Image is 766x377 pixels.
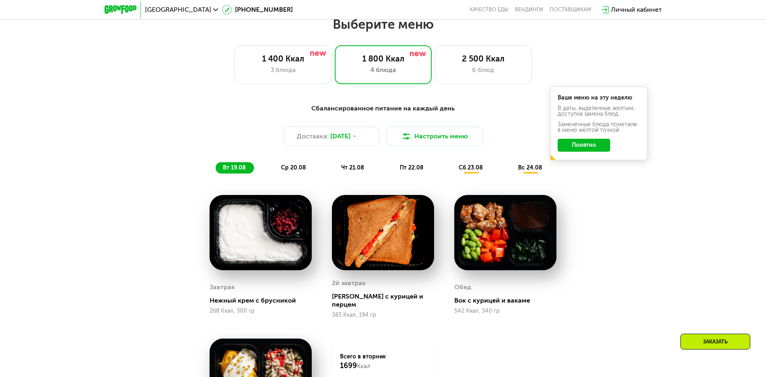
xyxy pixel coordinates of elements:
[454,308,556,314] div: 542 Ккал, 340 гр
[210,281,235,293] div: Завтрак
[243,65,323,75] div: 3 блюда
[611,5,662,15] div: Личный кабинет
[332,312,434,318] div: 383 Ккал, 194 гр
[340,353,426,371] div: Всего в вторник
[144,104,622,114] div: Сбалансированное питание на каждый день
[558,95,640,101] div: Ваше меню на эту неделю
[558,139,610,152] button: Понятно
[281,164,306,171] span: ср 20.08
[459,164,483,171] span: сб 23.08
[558,122,640,133] div: Заменённые блюда пометили в меню жёлтой точкой.
[222,5,293,15] a: [PHONE_NUMBER]
[26,16,740,32] h2: Выберите меню
[357,363,370,370] span: Ккал
[145,6,211,13] span: [GEOGRAPHIC_DATA]
[210,308,312,314] div: 268 Ккал, 300 гр
[340,361,357,370] span: 1699
[332,292,441,309] div: [PERSON_NAME] с курицей и перцем
[243,54,323,64] div: 1 400 Ккал
[400,164,424,171] span: пт 22.08
[518,164,542,171] span: вс 24.08
[454,281,471,293] div: Обед
[443,54,523,64] div: 2 500 Ккал
[515,6,543,13] a: Вендинги
[558,106,640,117] div: В даты, выделенные желтым, доступна замена блюд.
[550,6,591,13] div: поставщикам
[332,277,366,289] div: 2й завтрак
[680,334,750,349] div: Заказать
[343,54,423,64] div: 1 800 Ккал
[454,297,563,305] div: Вок с курицей и вакаме
[470,6,508,13] a: Качество еды
[297,131,329,141] span: Доставка:
[343,65,423,75] div: 4 блюда
[386,127,483,146] button: Настроить меню
[443,65,523,75] div: 6 блюд
[223,164,246,171] span: вт 19.08
[341,164,364,171] span: чт 21.08
[210,297,318,305] div: Нежный крем с брусникой
[330,131,350,141] span: [DATE]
